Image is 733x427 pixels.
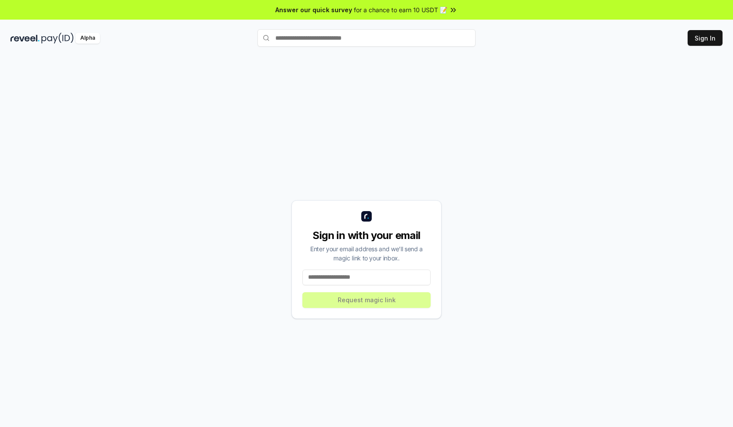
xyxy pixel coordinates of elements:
[10,33,40,44] img: reveel_dark
[275,5,352,14] span: Answer our quick survey
[302,229,431,243] div: Sign in with your email
[688,30,723,46] button: Sign In
[75,33,100,44] div: Alpha
[302,244,431,263] div: Enter your email address and we’ll send a magic link to your inbox.
[354,5,447,14] span: for a chance to earn 10 USDT 📝
[41,33,74,44] img: pay_id
[361,211,372,222] img: logo_small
